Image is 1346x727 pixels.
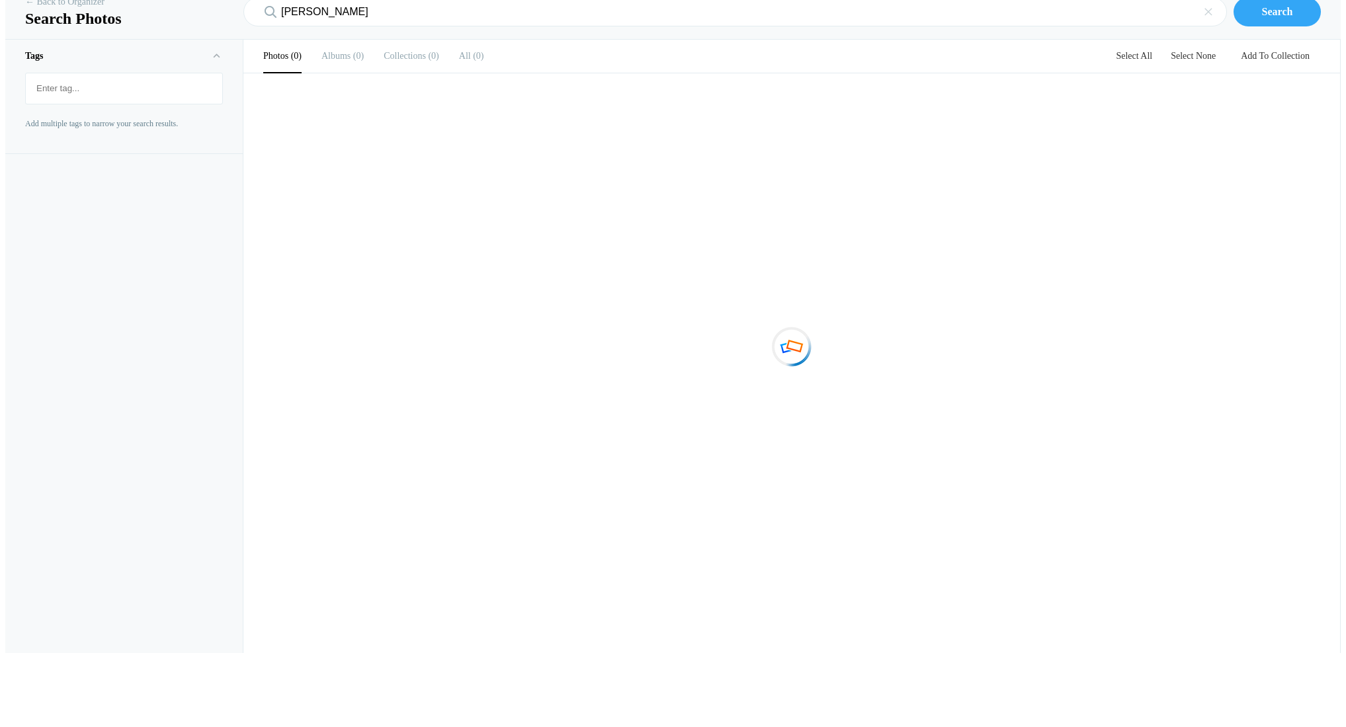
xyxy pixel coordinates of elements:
a: Select None [1163,51,1224,61]
input: Enter tag... [32,77,216,100]
b: Collections [384,51,426,61]
b: Albums [321,51,351,61]
b: Search [1262,6,1293,17]
b: Tags [25,51,44,61]
a: Select All [1108,51,1160,61]
mat-chip-list: Fruit selection [26,73,222,104]
h1: Search Photos [25,9,224,28]
a: Add To Collection [1230,51,1320,61]
span: 0 [351,51,364,61]
b: All [459,51,471,61]
span: 0 [288,51,302,61]
span: 0 [471,51,484,61]
p: Add multiple tags to narrow your search results. [25,118,223,130]
span: 0 [426,51,439,61]
b: Photos [263,51,288,61]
